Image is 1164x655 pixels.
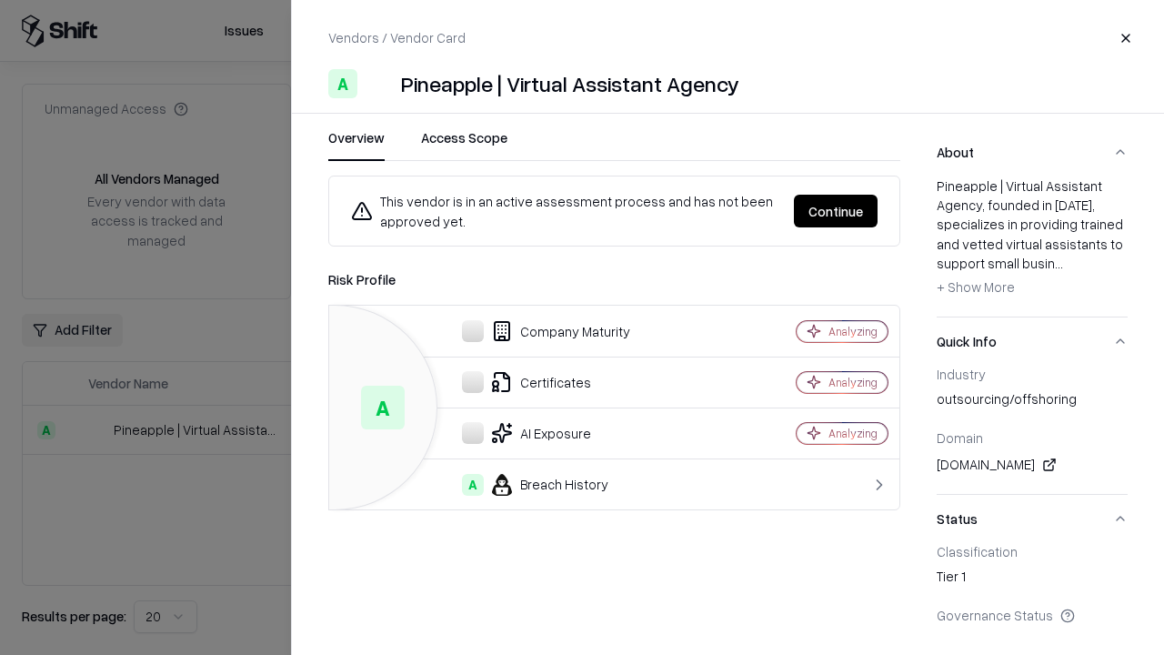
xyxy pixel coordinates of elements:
p: Vendors / Vendor Card [328,28,466,47]
div: Analyzing [828,426,878,441]
div: Pineapple | Virtual Assistant Agency [401,69,739,98]
button: About [937,128,1128,176]
button: Continue [794,195,878,227]
div: This vendor is in an active assessment process and has not been approved yet. [351,191,779,231]
div: Company Maturity [344,320,733,342]
div: A [462,474,484,496]
button: + Show More [937,273,1015,302]
div: A [328,69,357,98]
span: + Show More [937,278,1015,295]
div: Tier 1 [937,567,1128,592]
span: ... [1055,255,1063,271]
div: AI Exposure [344,422,733,444]
div: outsourcing/offshoring [937,389,1128,415]
div: Certificates [344,371,733,393]
div: About [937,176,1128,317]
div: Risk Profile [328,268,900,290]
div: Classification [937,543,1128,559]
div: A [361,386,405,429]
img: Pineapple | Virtual Assistant Agency [365,69,394,98]
div: Governance Status [937,607,1128,623]
button: Overview [328,128,385,161]
div: Analyzing [828,324,878,339]
div: Industry [937,366,1128,382]
div: Analyzing [828,375,878,390]
button: Status [937,495,1128,543]
button: Access Scope [421,128,507,161]
div: Breach History [344,474,733,496]
div: Quick Info [937,366,1128,494]
div: [DOMAIN_NAME] [937,454,1128,476]
div: Pineapple | Virtual Assistant Agency, founded in [DATE], specializes in providing trained and vet... [937,176,1128,302]
button: Quick Info [937,317,1128,366]
div: Domain [937,429,1128,446]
